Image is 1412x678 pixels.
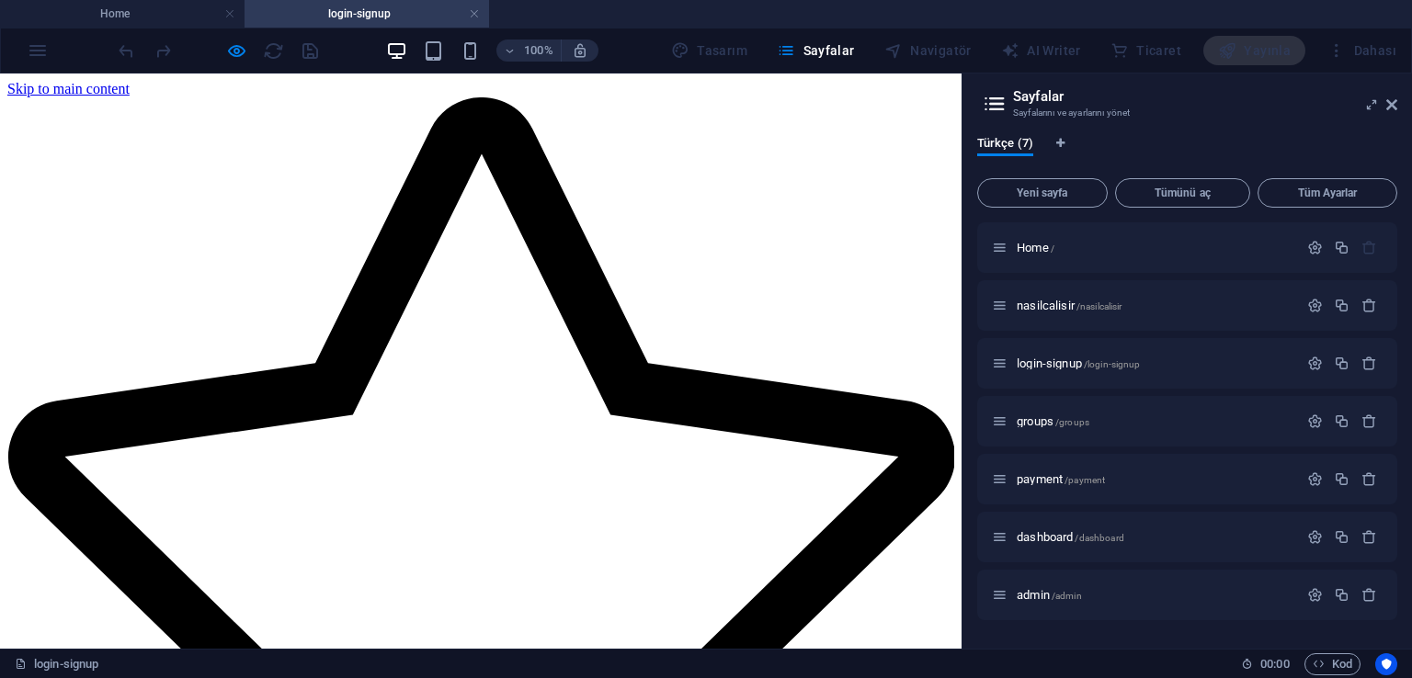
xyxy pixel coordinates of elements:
[1011,589,1298,601] div: admin/admin
[1013,88,1397,105] h2: Sayfalar
[572,42,588,59] i: Yeniden boyutlandırmada yakınlaştırma düzeyini seçilen cihaza uyacak şekilde otomatik olarak ayarla.
[1017,299,1122,312] span: Sayfayı açmak için tıkla
[985,187,1099,198] span: Yeni sayfa
[1307,471,1323,487] div: Ayarlar
[1055,417,1089,427] span: /groups
[1017,356,1140,370] span: Sayfayı açmak için tıkla
[1260,653,1289,675] span: 00 00
[1076,301,1122,311] span: /nasilcalisir
[1307,587,1323,603] div: Ayarlar
[1017,530,1124,544] span: Sayfayı açmak için tıkla
[1307,298,1323,313] div: Ayarlar
[1307,240,1323,255] div: Ayarlar
[1017,472,1105,486] span: Sayfayı açmak için tıkla
[977,132,1033,158] span: Türkçe (7)
[1361,240,1377,255] div: Başlangıç sayfası silinemez
[15,653,98,675] a: Seçimi iptal etmek için tıkla. Sayfaları açmak için çift tıkla
[1361,529,1377,545] div: Sil
[1334,471,1349,487] div: Çoğalt
[1266,187,1389,198] span: Tüm Ayarlar
[1313,653,1352,675] span: Kod
[7,7,130,23] a: Skip to main content
[1052,591,1082,601] span: /admin
[1361,298,1377,313] div: Sil
[1011,473,1298,485] div: payment/payment
[1258,178,1397,208] button: Tüm Ayarlar
[1017,414,1089,428] span: Sayfayı açmak için tıkla
[1011,357,1298,369] div: login-signup/login-signup
[1334,240,1349,255] div: Çoğalt
[1273,657,1276,671] span: :
[1307,413,1323,429] div: Ayarlar
[1115,178,1251,208] button: Tümünü aç
[1334,298,1349,313] div: Çoğalt
[1361,356,1377,371] div: Sil
[777,41,855,60] span: Sayfalar
[1065,475,1105,485] span: /payment
[977,136,1397,171] div: Dil Sekmeleri
[1361,471,1377,487] div: Sil
[1011,531,1298,543] div: dashboard/dashboard
[1361,413,1377,429] div: Sil
[524,40,553,62] h6: 100%
[1307,529,1323,545] div: Ayarlar
[1123,187,1243,198] span: Tümünü aç
[1011,242,1298,254] div: Home/
[1013,105,1361,121] h3: Sayfalarını ve ayarlarını yönet
[1307,356,1323,371] div: Ayarlar
[496,40,562,62] button: 100%
[1241,653,1290,675] h6: Oturum süresi
[1051,243,1054,254] span: /
[1011,299,1298,311] div: nasilcalisir/nasilcalisir
[1334,587,1349,603] div: Çoğalt
[1075,533,1123,543] span: /dashboard
[1017,241,1054,254] span: Sayfayı açmak için tıkla
[1334,356,1349,371] div: Çoğalt
[1375,653,1397,675] button: Usercentrics
[245,4,489,24] h4: login-signup
[977,178,1108,208] button: Yeni sayfa
[1017,588,1082,602] span: Sayfayı açmak için tıkla
[769,36,862,65] button: Sayfalar
[1011,415,1298,427] div: groups/groups
[664,36,755,65] div: Tasarım (Ctrl+Alt+Y)
[1334,413,1349,429] div: Çoğalt
[1304,653,1361,675] button: Kod
[1084,359,1141,369] span: /login-signup
[1334,529,1349,545] div: Çoğalt
[1361,587,1377,603] div: Sil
